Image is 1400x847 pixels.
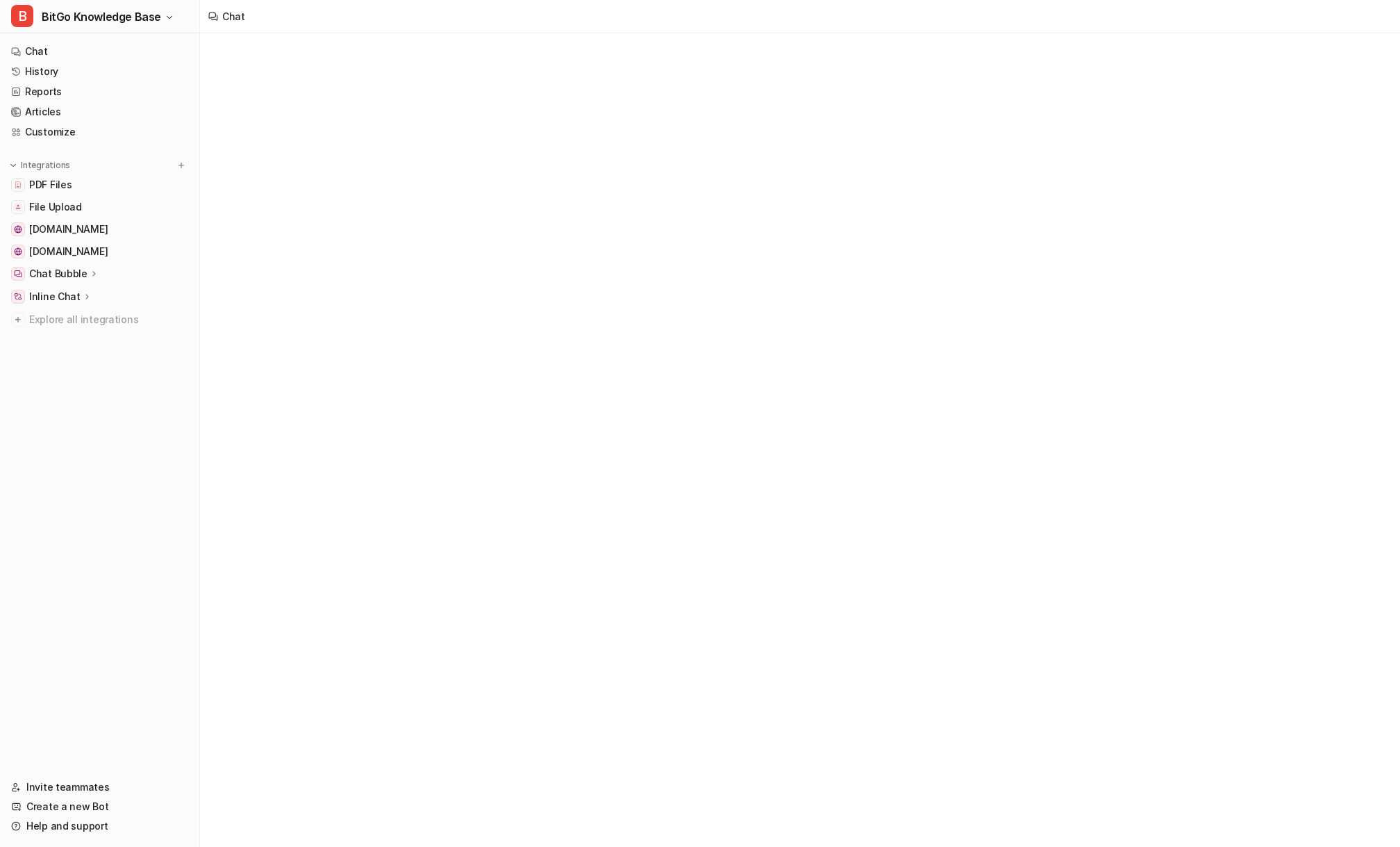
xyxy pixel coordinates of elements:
[6,310,194,329] a: Explore all integrations
[29,245,108,258] span: [DOMAIN_NAME]
[6,797,194,816] a: Create a new Bot
[14,225,22,233] img: developers.bitgo.com
[42,7,161,26] span: BitGo Knowledge Base
[14,181,22,189] img: PDF Files
[6,158,74,172] button: Integrations
[6,778,194,797] a: Invite teammates
[14,293,22,301] img: Inline Chat
[6,220,194,239] a: developers.bitgo.com[DOMAIN_NAME]
[6,197,194,217] a: File UploadFile Upload
[29,200,82,214] span: File Upload
[6,102,194,122] a: Articles
[21,160,70,171] p: Integrations
[222,9,245,24] div: Chat
[176,161,186,170] img: menu_add.svg
[6,816,194,836] a: Help and support
[11,313,25,327] img: explore all integrations
[8,161,18,170] img: expand menu
[6,122,194,142] a: Customize
[6,242,194,261] a: www.bitgo.com[DOMAIN_NAME]
[6,42,194,61] a: Chat
[29,178,72,192] span: PDF Files
[14,247,22,256] img: www.bitgo.com
[6,175,194,195] a: PDF FilesPDF Files
[29,222,108,236] span: [DOMAIN_NAME]
[6,82,194,101] a: Reports
[14,270,22,278] img: Chat Bubble
[29,309,188,331] span: Explore all integrations
[11,5,33,27] span: B
[29,267,87,281] p: Chat Bubble
[14,203,22,211] img: File Upload
[6,62,194,81] a: History
[29,290,81,304] p: Inline Chat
